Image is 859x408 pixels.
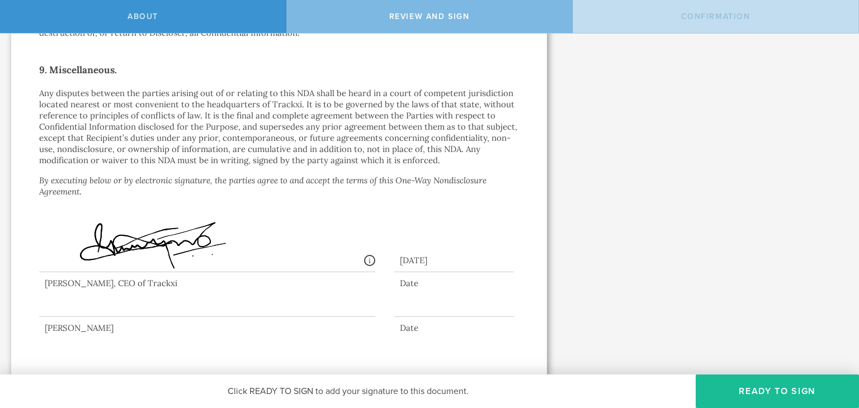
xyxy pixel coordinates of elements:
[681,12,751,21] span: Confirmation
[39,61,519,79] h2: 9. Miscellaneous.
[45,212,272,274] img: APH9RXpaCyL1AAAAAElFTkSuQmCC
[394,322,515,334] div: Date
[39,322,375,334] div: [PERSON_NAME]
[39,88,519,166] p: Any disputes between the parties arising out of or relating to this NDA shall be heard in a court...
[394,244,515,272] div: [DATE]
[39,175,487,197] i: By executing below or by electronic signature, the parties agree to and accept the terms of this ...
[389,12,470,21] span: Review and sign
[128,12,158,21] span: About
[39,175,519,197] p: .
[696,374,859,408] button: Ready to Sign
